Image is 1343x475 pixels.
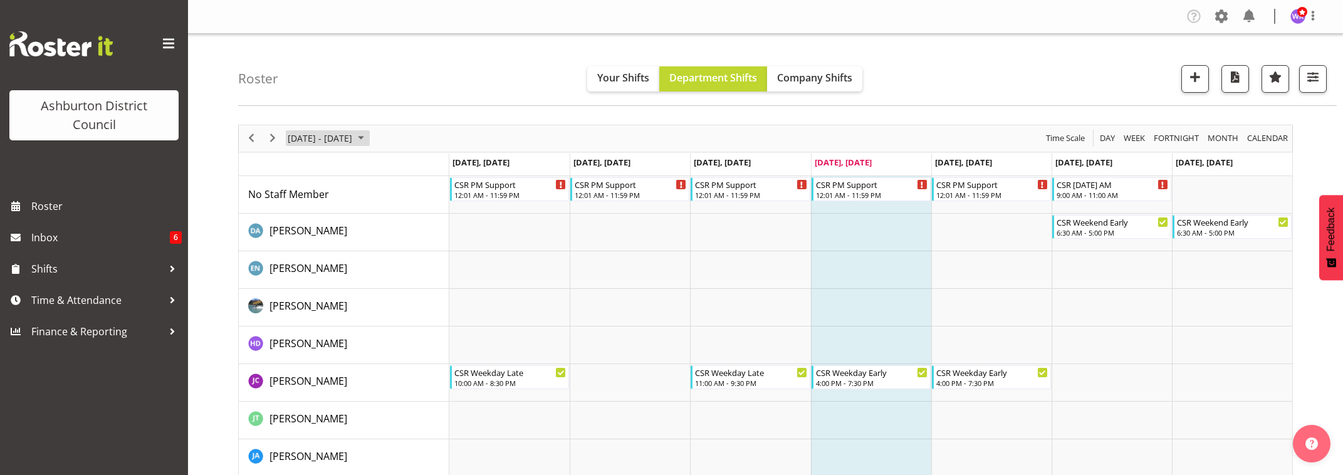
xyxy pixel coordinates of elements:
[1152,130,1200,146] span: Fortnight
[269,298,347,313] a: [PERSON_NAME]
[932,177,1051,201] div: No Staff Member"s event - CSR PM Support Begin From Friday, October 3, 2025 at 12:01:00 AM GMT+13...
[695,378,807,388] div: 11:00 AM - 9:30 PM
[269,412,347,425] span: [PERSON_NAME]
[1057,227,1168,237] div: 6:30 AM - 5:00 PM
[815,157,872,168] span: [DATE], [DATE]
[936,366,1048,378] div: CSR Weekday Early
[1221,65,1249,93] button: Download a PDF of the roster according to the set date range.
[816,190,928,200] div: 12:01 AM - 11:59 PM
[587,66,659,91] button: Your Shifts
[1173,215,1292,239] div: Deborah Anderson"s event - CSR Weekend Early Begin From Sunday, October 5, 2025 at 6:30:00 AM GMT...
[454,366,566,378] div: CSR Weekday Late
[575,190,686,200] div: 12:01 AM - 11:59 PM
[1122,130,1147,146] button: Timeline Week
[454,190,566,200] div: 12:01 AM - 11:59 PM
[269,336,347,351] a: [PERSON_NAME]
[248,187,329,202] a: No Staff Member
[1262,65,1289,93] button: Highlight an important date within the roster.
[1181,65,1209,93] button: Add a new shift
[239,176,449,214] td: No Staff Member resource
[286,130,353,146] span: [DATE] - [DATE]
[695,178,807,191] div: CSR PM Support
[450,365,569,389] div: Jill Cullimore"s event - CSR Weekday Late Begin From Monday, September 29, 2025 at 10:00:00 AM GM...
[659,66,767,91] button: Department Shifts
[575,178,686,191] div: CSR PM Support
[1122,130,1146,146] span: Week
[452,157,510,168] span: [DATE], [DATE]
[264,130,281,146] button: Next
[1057,178,1168,191] div: CSR [DATE] AM
[238,71,278,86] h4: Roster
[1290,9,1305,24] img: wendy-keepa436.jpg
[777,71,852,85] span: Company Shifts
[695,366,807,378] div: CSR Weekday Late
[1245,130,1290,146] button: Month
[573,157,630,168] span: [DATE], [DATE]
[454,178,566,191] div: CSR PM Support
[1052,215,1171,239] div: Deborah Anderson"s event - CSR Weekend Early Begin From Saturday, October 4, 2025 at 6:30:00 AM G...
[816,378,928,388] div: 4:00 PM - 7:30 PM
[9,31,113,56] img: Rosterit website logo
[239,402,449,439] td: John Tarry resource
[269,449,347,464] a: [PERSON_NAME]
[248,187,329,201] span: No Staff Member
[936,190,1048,200] div: 12:01 AM - 11:59 PM
[269,299,347,313] span: [PERSON_NAME]
[31,259,163,278] span: Shifts
[1045,130,1086,146] span: Time Scale
[1325,207,1337,251] span: Feedback
[1052,177,1171,201] div: No Staff Member"s event - CSR Saturday AM Begin From Saturday, October 4, 2025 at 9:00:00 AM GMT+...
[1299,65,1327,93] button: Filter Shifts
[286,130,370,146] button: October 2025
[239,326,449,364] td: Hayley Dickson resource
[1044,130,1087,146] button: Time Scale
[1057,216,1168,228] div: CSR Weekend Early
[269,224,347,237] span: [PERSON_NAME]
[816,366,928,378] div: CSR Weekday Early
[1206,130,1241,146] button: Timeline Month
[450,177,569,201] div: No Staff Member"s event - CSR PM Support Begin From Monday, September 29, 2025 at 12:01:00 AM GMT...
[243,130,260,146] button: Previous
[239,214,449,251] td: Deborah Anderson resource
[812,177,931,201] div: No Staff Member"s event - CSR PM Support Begin From Thursday, October 2, 2025 at 12:01:00 AM GMT+...
[269,261,347,276] a: [PERSON_NAME]
[932,365,1051,389] div: Jill Cullimore"s event - CSR Weekday Early Begin From Friday, October 3, 2025 at 4:00:00 PM GMT+1...
[31,322,163,341] span: Finance & Reporting
[1099,130,1116,146] span: Day
[22,97,166,134] div: Ashburton District Council
[669,71,757,85] span: Department Shifts
[31,228,170,247] span: Inbox
[1206,130,1240,146] span: Month
[816,178,928,191] div: CSR PM Support
[570,177,689,201] div: No Staff Member"s event - CSR PM Support Begin From Tuesday, September 30, 2025 at 12:01:00 AM GM...
[239,364,449,402] td: Jill Cullimore resource
[935,157,992,168] span: [DATE], [DATE]
[269,337,347,350] span: [PERSON_NAME]
[1176,157,1233,168] span: [DATE], [DATE]
[767,66,862,91] button: Company Shifts
[269,261,347,275] span: [PERSON_NAME]
[1177,227,1288,237] div: 6:30 AM - 5:00 PM
[936,378,1048,388] div: 4:00 PM - 7:30 PM
[1305,437,1318,450] img: help-xxl-2.png
[269,373,347,389] a: [PERSON_NAME]
[695,190,807,200] div: 12:01 AM - 11:59 PM
[694,157,751,168] span: [DATE], [DATE]
[936,178,1048,191] div: CSR PM Support
[239,289,449,326] td: Harrison Doak resource
[269,411,347,426] a: [PERSON_NAME]
[812,365,931,389] div: Jill Cullimore"s event - CSR Weekday Early Begin From Thursday, October 2, 2025 at 4:00:00 PM GMT...
[1246,130,1289,146] span: calendar
[454,378,566,388] div: 10:00 AM - 8:30 PM
[1098,130,1117,146] button: Timeline Day
[1055,157,1112,168] span: [DATE], [DATE]
[1319,195,1343,280] button: Feedback - Show survey
[269,374,347,388] span: [PERSON_NAME]
[1057,190,1168,200] div: 9:00 AM - 11:00 AM
[269,449,347,463] span: [PERSON_NAME]
[597,71,649,85] span: Your Shifts
[31,197,182,216] span: Roster
[239,251,449,289] td: Ellen McManus resource
[262,125,283,152] div: next period
[170,231,182,244] span: 6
